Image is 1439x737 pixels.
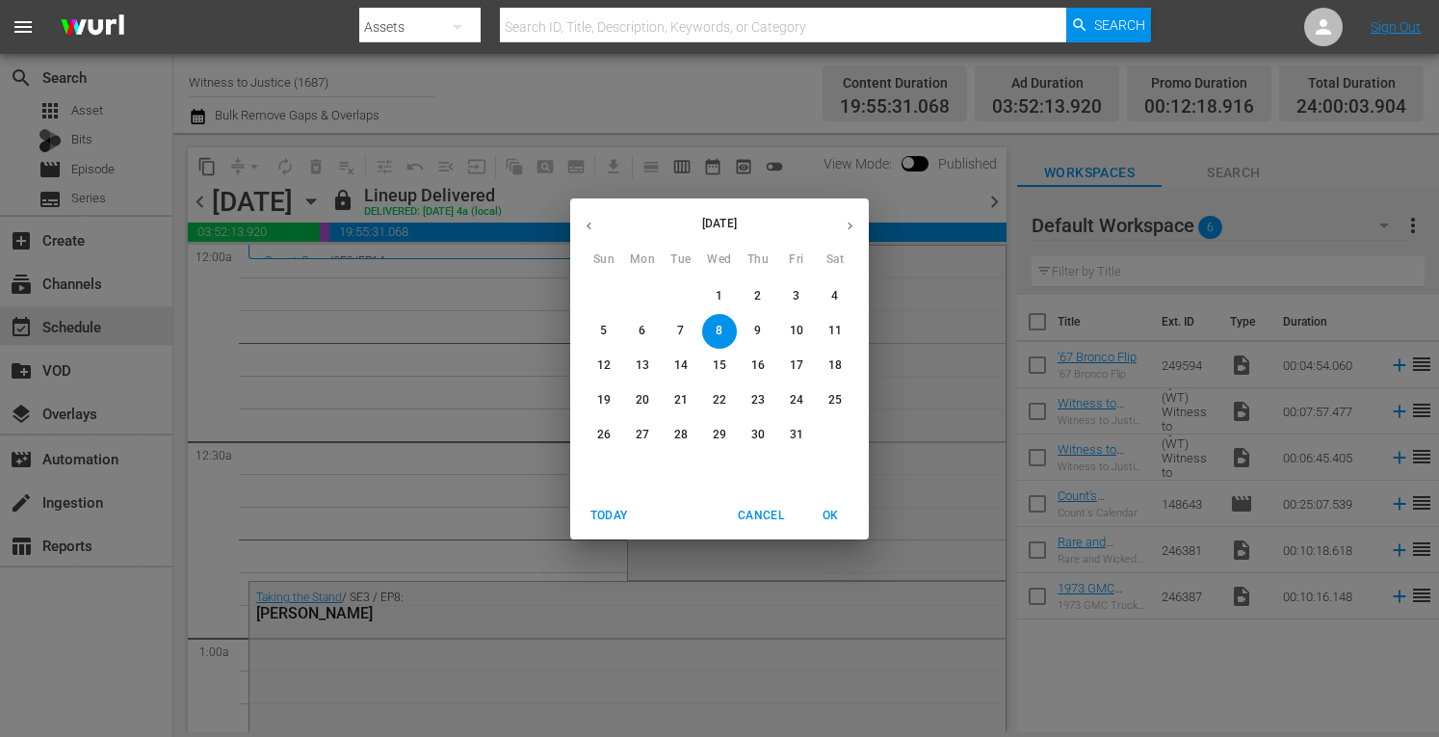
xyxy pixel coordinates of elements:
[754,323,761,339] p: 9
[751,357,765,374] p: 16
[625,383,660,418] button: 20
[779,418,814,453] button: 31
[741,383,775,418] button: 23
[751,427,765,443] p: 30
[702,250,737,270] span: Wed
[674,427,688,443] p: 28
[597,357,611,374] p: 12
[818,383,852,418] button: 25
[664,250,698,270] span: Tue
[587,250,621,270] span: Sun
[713,427,726,443] p: 29
[702,418,737,453] button: 29
[586,506,632,526] span: Today
[828,392,842,408] p: 25
[664,349,698,383] button: 14
[779,250,814,270] span: Fri
[790,427,803,443] p: 31
[12,15,35,39] span: menu
[600,323,607,339] p: 5
[741,314,775,349] button: 9
[741,418,775,453] button: 30
[1094,8,1145,42] span: Search
[587,349,621,383] button: 12
[587,418,621,453] button: 26
[674,357,688,374] p: 14
[587,383,621,418] button: 19
[46,5,139,50] img: ans4CAIJ8jUAAAAAAAAAAAAAAAAAAAAAAAAgQb4GAAAAAAAAAAAAAAAAAAAAAAAAJMjXAAAAAAAAAAAAAAAAAAAAAAAAgAT5G...
[741,349,775,383] button: 16
[818,250,852,270] span: Sat
[674,392,688,408] p: 21
[741,250,775,270] span: Thu
[790,392,803,408] p: 24
[730,500,792,532] button: Cancel
[818,279,852,314] button: 4
[636,392,649,408] p: 20
[639,323,645,339] p: 6
[828,323,842,339] p: 11
[779,383,814,418] button: 24
[608,215,831,232] p: [DATE]
[793,288,799,304] p: 3
[702,349,737,383] button: 15
[738,506,784,526] span: Cancel
[625,314,660,349] button: 6
[716,323,722,339] p: 8
[702,279,737,314] button: 1
[636,357,649,374] p: 13
[779,349,814,383] button: 17
[799,500,861,532] button: OK
[807,506,853,526] span: OK
[587,314,621,349] button: 5
[664,418,698,453] button: 28
[625,250,660,270] span: Mon
[754,288,761,304] p: 2
[597,427,611,443] p: 26
[779,279,814,314] button: 3
[664,383,698,418] button: 21
[828,357,842,374] p: 18
[716,288,722,304] p: 1
[625,418,660,453] button: 27
[702,383,737,418] button: 22
[578,500,640,532] button: Today
[664,314,698,349] button: 7
[713,392,726,408] p: 22
[713,357,726,374] p: 15
[779,314,814,349] button: 10
[818,349,852,383] button: 18
[818,314,852,349] button: 11
[677,323,684,339] p: 7
[751,392,765,408] p: 23
[790,323,803,339] p: 10
[636,427,649,443] p: 27
[831,288,838,304] p: 4
[702,314,737,349] button: 8
[790,357,803,374] p: 17
[625,349,660,383] button: 13
[1371,19,1421,35] a: Sign Out
[597,392,611,408] p: 19
[741,279,775,314] button: 2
